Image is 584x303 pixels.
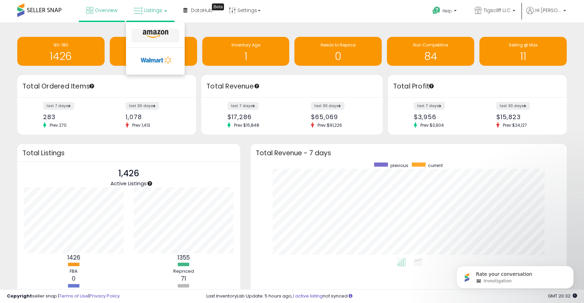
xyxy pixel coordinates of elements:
[496,113,555,121] div: $15,823
[483,51,563,62] h1: 11
[390,51,471,62] h1: 84
[442,8,452,14] span: Help
[113,51,194,62] h1: 140
[126,113,184,121] div: 1,078
[43,102,74,110] label: last 7 days
[535,7,561,14] span: Hi [PERSON_NAME]
[254,83,260,89] div: Tooltip anchor
[177,253,190,262] b: 1355
[390,163,408,168] span: previous
[321,42,356,48] span: Needs to Reprice
[446,251,584,300] iframe: Intercom notifications message
[46,122,70,128] span: Prev: 270
[231,122,263,128] span: Prev: $15,848
[417,122,447,128] span: Prev: $3,904
[206,51,286,62] h1: 1
[147,180,153,187] div: Tooltip anchor
[21,51,101,62] h1: 1426
[7,293,32,299] strong: Copyright
[202,37,290,66] a: Inventory Age 1
[59,293,88,299] a: Terms of Use
[432,6,441,15] i: Get Help
[428,83,435,89] div: Tooltip anchor
[484,7,510,14] span: Tigscliff LLC
[144,7,162,14] span: Listings
[206,82,378,91] h3: Total Revenue
[129,122,154,128] span: Prev: 1,413
[206,293,577,300] div: Last InventoryLab Update: 5 hours ago, not synced.
[414,113,472,121] div: $3,956
[72,274,76,283] b: 0
[43,113,101,121] div: 283
[293,293,323,299] a: 1 active listing
[509,42,538,48] span: Selling @ Max
[110,167,147,180] p: 1,426
[227,113,287,121] div: $17,286
[526,7,566,22] a: Hi [PERSON_NAME]
[298,51,378,62] h1: 0
[163,268,204,275] div: Repriced
[110,180,147,187] span: Active Listings
[499,122,531,128] span: Prev: $24,127
[67,253,80,262] b: 1426
[349,294,352,298] i: Click here to read more about un-synced listings.
[311,113,370,121] div: $65,069
[126,102,159,110] label: last 30 days
[314,122,345,128] span: Prev: $91,226
[110,37,197,66] a: BB Price Below Min 140
[53,42,68,48] span: 90-180
[212,3,224,10] div: Tooltip anchor
[393,82,562,91] h3: Total Profit
[227,102,259,110] label: last 7 days
[89,293,120,299] a: Privacy Policy
[387,37,474,66] a: Non Competitive 84
[53,268,95,275] div: FBA
[427,1,464,22] a: Help
[294,37,382,66] a: Needs to Reprice 0
[413,42,448,48] span: Non Competitive
[256,150,562,156] h3: Total Revenue - 7 days
[22,82,191,91] h3: Total Ordered Items
[181,274,186,283] b: 71
[95,7,117,14] span: Overview
[414,102,445,110] label: last 7 days
[7,293,120,300] div: seller snap | |
[428,163,443,168] span: current
[22,150,235,156] h3: Total Listings
[89,83,95,89] div: Tooltip anchor
[232,42,260,48] span: Inventory Age
[191,7,213,14] span: DataHub
[496,102,530,110] label: last 30 days
[17,37,105,66] a: 90-180 1426
[311,102,344,110] label: last 30 days
[479,37,567,66] a: Selling @ Max 11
